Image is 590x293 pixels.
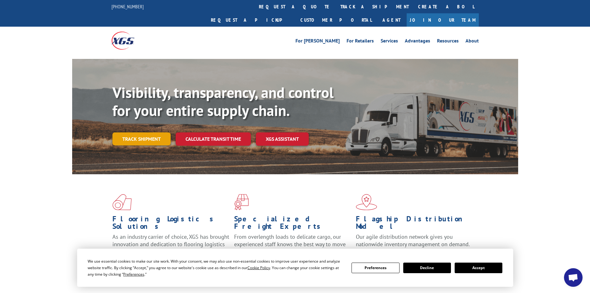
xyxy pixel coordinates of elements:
[347,38,374,45] a: For Retailers
[403,263,451,273] button: Decline
[465,38,479,45] a: About
[77,249,513,287] div: Cookie Consent Prompt
[234,215,351,233] h1: Specialized Freight Experts
[352,263,399,273] button: Preferences
[176,132,251,146] a: Calculate transit time
[206,13,296,27] a: Request a pickup
[112,132,171,145] a: Track shipment
[295,38,340,45] a: For [PERSON_NAME]
[247,265,270,270] span: Cookie Policy
[123,272,144,277] span: Preferences
[356,215,473,233] h1: Flagship Distribution Model
[112,194,132,210] img: xgs-icon-total-supply-chain-intelligence-red
[564,268,583,287] div: Open chat
[234,194,249,210] img: xgs-icon-focused-on-flooring-red
[112,215,229,233] h1: Flooring Logistics Solutions
[112,83,334,120] b: Visibility, transparency, and control for your entire supply chain.
[111,3,144,10] a: [PHONE_NUMBER]
[112,233,229,255] span: As an industry carrier of choice, XGS has brought innovation and dedication to flooring logistics...
[407,13,479,27] a: Join Our Team
[437,38,459,45] a: Resources
[88,258,344,277] div: We use essential cookies to make our site work. With your consent, we may also use non-essential ...
[381,38,398,45] a: Services
[455,263,502,273] button: Accept
[405,38,430,45] a: Advantages
[356,194,377,210] img: xgs-icon-flagship-distribution-model-red
[296,13,376,27] a: Customer Portal
[256,132,309,146] a: XGS ASSISTANT
[234,233,351,261] p: From overlength loads to delicate cargo, our experienced staff knows the best way to move your fr...
[356,233,470,248] span: Our agile distribution network gives you nationwide inventory management on demand.
[376,13,407,27] a: Agent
